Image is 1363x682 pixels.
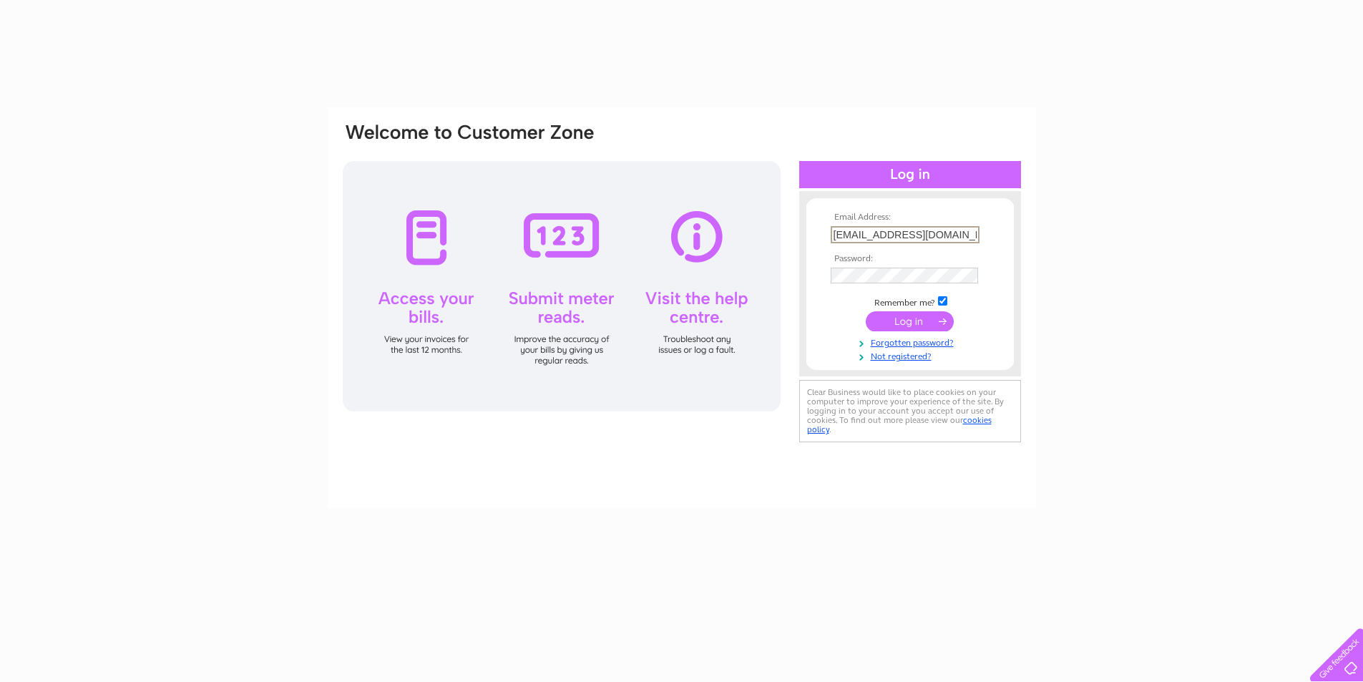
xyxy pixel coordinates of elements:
a: cookies policy [807,415,992,434]
th: Password: [827,254,993,264]
input: Submit [866,311,954,331]
a: Forgotten password? [831,335,993,349]
div: Clear Business would like to place cookies on your computer to improve your experience of the sit... [799,380,1021,442]
td: Remember me? [827,294,993,308]
a: Not registered? [831,349,993,362]
th: Email Address: [827,213,993,223]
